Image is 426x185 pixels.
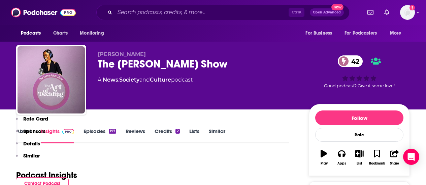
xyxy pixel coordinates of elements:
[75,27,112,40] button: open menu
[16,128,45,140] button: Sponsors
[115,7,289,18] input: Search podcasts, credits, & more...
[357,161,362,166] div: List
[109,129,116,134] div: 197
[400,5,415,20] img: User Profile
[386,145,403,170] button: Share
[21,29,41,38] span: Podcasts
[321,161,328,166] div: Play
[23,140,40,147] p: Details
[18,46,85,113] img: The Tanya Acker Show
[365,7,376,18] a: Show notifications dropdown
[119,77,139,83] a: Society
[351,145,368,170] button: List
[400,5,415,20] button: Show profile menu
[289,8,304,17] span: Ctrl K
[305,29,332,38] span: For Business
[385,27,410,40] button: open menu
[333,145,350,170] button: Apps
[155,128,179,143] a: Credits2
[53,29,68,38] span: Charts
[315,128,403,142] div: Rate
[49,27,72,40] a: Charts
[315,145,333,170] button: Play
[309,51,410,93] div: 42Good podcast? Give it some love!
[11,6,76,19] img: Podchaser - Follow, Share and Rate Podcasts
[23,128,45,134] p: Sponsors
[340,27,387,40] button: open menu
[118,77,119,83] span: ,
[96,5,350,20] div: Search podcasts, credits, & more...
[331,4,343,10] span: New
[98,76,193,84] div: A podcast
[390,161,399,166] div: Share
[403,149,419,165] div: Open Intercom Messenger
[313,11,341,14] span: Open Advanced
[175,129,179,134] div: 2
[84,128,116,143] a: Episodes197
[139,77,150,83] span: and
[390,29,401,38] span: More
[345,55,363,67] span: 42
[400,5,415,20] span: Logged in as AtriaBooks
[338,55,363,67] a: 42
[409,5,415,10] svg: Add a profile image
[103,77,118,83] a: News
[16,140,40,153] button: Details
[368,145,386,170] button: Bookmark
[23,152,40,159] p: Similar
[345,29,377,38] span: For Podcasters
[315,110,403,125] button: Follow
[310,8,344,16] button: Open AdvancedNew
[301,27,340,40] button: open menu
[324,83,395,88] span: Good podcast? Give it some love!
[150,77,171,83] a: Culture
[369,161,385,166] div: Bookmark
[382,7,392,18] a: Show notifications dropdown
[189,128,199,143] a: Lists
[16,152,40,165] button: Similar
[80,29,104,38] span: Monitoring
[209,128,225,143] a: Similar
[126,128,145,143] a: Reviews
[98,51,146,57] span: [PERSON_NAME]
[337,161,346,166] div: Apps
[16,27,50,40] button: open menu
